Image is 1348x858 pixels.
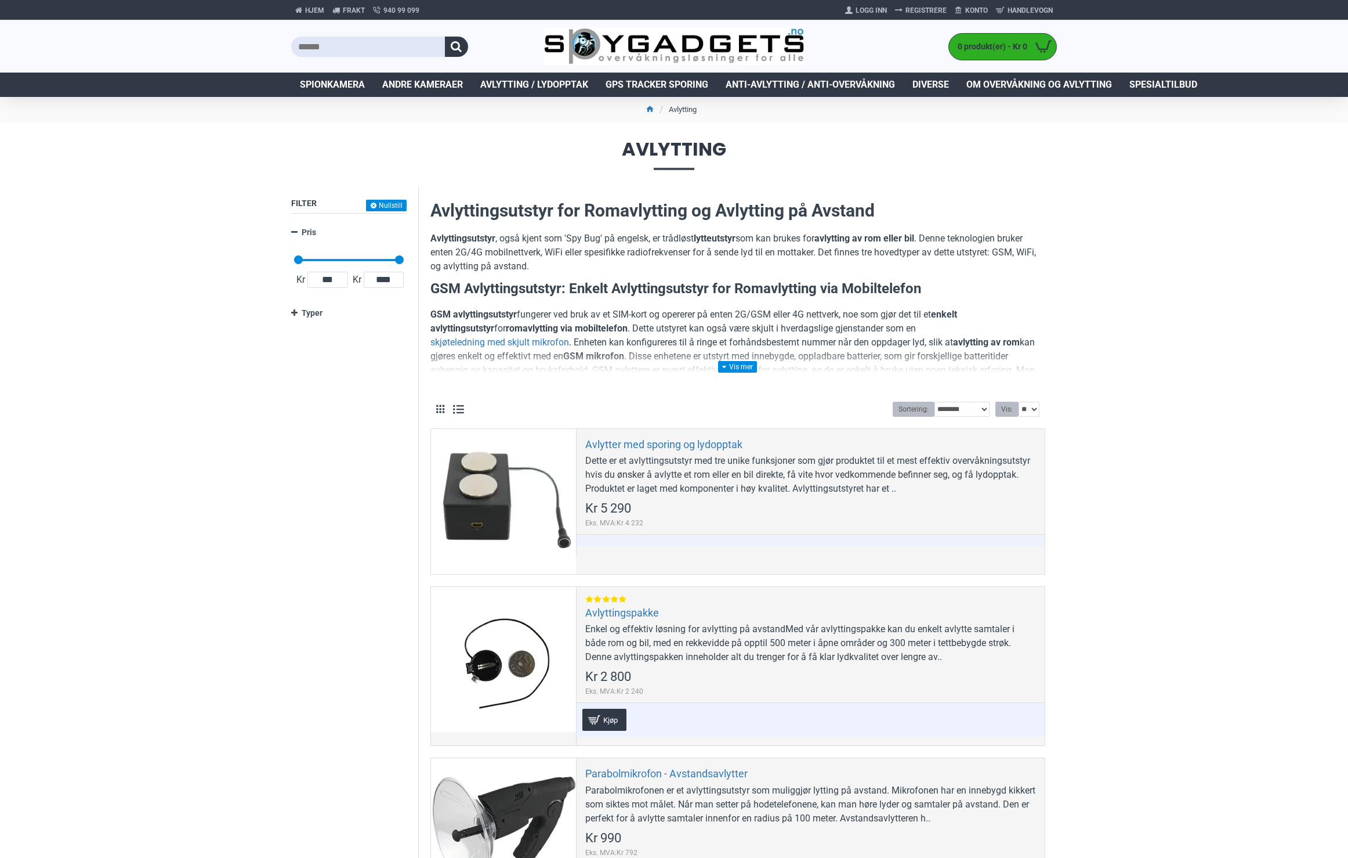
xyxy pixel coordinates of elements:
[506,323,628,334] strong: romavlytting via mobiltelefon
[951,1,992,20] a: Konto
[472,73,597,97] a: Avlytting / Lydopptak
[382,78,463,92] span: Andre kameraer
[585,848,637,858] span: Eks. MVA:Kr 792
[893,402,934,417] label: Sortering:
[430,336,569,349] a: skjøteledning med skjult mikrofon
[291,73,374,97] a: Spionkamera
[430,309,957,334] strong: enkelt avlyttingsutstyr
[904,73,958,97] a: Diverse
[430,233,495,244] strong: Avlyttingsutstyr
[597,73,717,97] a: GPS Tracker Sporing
[291,140,1057,170] span: Avlytting
[585,454,1036,496] div: Dette er et avlyttingsutstyr med tre unike funksjoner som gjør produktet til et mest effektiv ove...
[294,273,307,287] span: Kr
[585,686,643,697] span: Eks. MVA:Kr 2 240
[585,767,748,780] a: Parabolmikrofon - Avstandsavlytter
[374,73,472,97] a: Andre kameraer
[431,429,576,574] a: Avlytter med sporing og lydopptak Avlytter med sporing og lydopptak
[856,5,887,16] span: Logg Inn
[726,78,895,92] span: Anti-avlytting / Anti-overvåkning
[585,438,742,451] a: Avlytter med sporing og lydopptak
[544,28,805,66] img: SpyGadgets.no
[966,78,1112,92] span: Om overvåkning og avlytting
[585,502,631,515] span: Kr 5 290
[841,1,891,20] a: Logg Inn
[905,5,947,16] span: Registrere
[291,199,317,208] span: Filter
[291,222,407,243] a: Pris
[694,233,735,244] strong: lytteutstyr
[430,308,1045,391] p: fungerer ved bruk av et SIM-kort og opererer på enten 2G/GSM eller 4G nettverk, noe som gjør det ...
[891,1,951,20] a: Registrere
[291,303,407,323] a: Typer
[606,78,708,92] span: GPS Tracker Sporing
[965,5,988,16] span: Konto
[430,232,1045,273] p: , også kjent som 'Spy Bug' på engelsk, er trådløst som kan brukes for . Denne teknologien bruker ...
[995,402,1019,417] label: Vis:
[953,337,1020,348] strong: avlytting av rom
[949,34,1056,60] a: 0 produkt(er) - Kr 0
[585,832,621,845] span: Kr 990
[480,78,588,92] span: Avlytting / Lydopptak
[350,273,364,287] span: Kr
[585,606,659,619] a: Avlyttingspakke
[992,1,1057,20] a: Handlevogn
[300,78,365,92] span: Spionkamera
[600,716,621,724] span: Kjøp
[585,784,1036,825] div: Parabolmikrofonen er et avlyttingsutstyr som muliggjør lytting på avstand. Mikrofonen har en inne...
[814,233,914,244] strong: avlytting av rom eller bil
[305,5,324,16] span: Hjem
[717,73,904,97] a: Anti-avlytting / Anti-overvåkning
[949,41,1030,53] span: 0 produkt(er) - Kr 0
[430,279,1045,299] h3: GSM Avlyttingsutstyr: Enkelt Avlyttingsutstyr for Romavlytting via Mobiltelefon
[431,587,576,732] a: Avlyttingspakke Avlyttingspakke
[912,78,949,92] span: Diverse
[1121,73,1206,97] a: Spesialtilbud
[366,200,407,211] button: Nullstill
[585,622,1036,664] div: Enkel og effektiv løsning for avlytting på avstandMed vår avlyttingspakke kan du enkelt avlytte s...
[1008,5,1053,16] span: Handlevogn
[430,199,1045,223] h2: Avlyttingsutstyr for Romavlytting og Avlytting på Avstand
[563,351,624,362] strong: GSM mikrofon
[585,518,643,528] span: Eks. MVA:Kr 4 232
[1129,78,1197,92] span: Spesialtilbud
[383,5,419,16] span: 940 99 099
[585,670,631,683] span: Kr 2 800
[343,5,365,16] span: Frakt
[958,73,1121,97] a: Om overvåkning og avlytting
[430,309,517,320] strong: GSM avlyttingsutstyr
